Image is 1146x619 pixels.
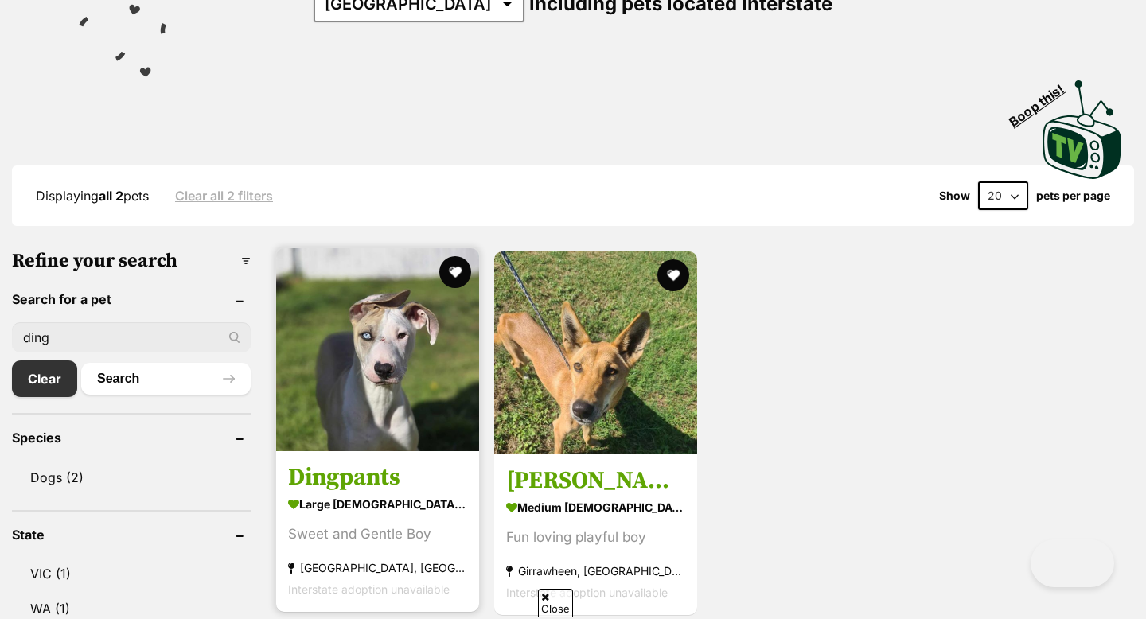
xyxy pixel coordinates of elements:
span: Interstate adoption unavailable [288,583,450,597]
span: Show [939,189,970,202]
label: pets per page [1036,189,1110,202]
a: Boop this! [1043,66,1122,182]
button: favourite [439,256,471,288]
span: Close [538,589,573,617]
h3: Dingpants [288,463,467,493]
input: Toby [12,322,251,352]
iframe: Help Scout Beacon - Open [1031,539,1114,587]
strong: [GEOGRAPHIC_DATA], [GEOGRAPHIC_DATA] [288,558,467,579]
div: Sweet and Gentle Boy [288,524,467,546]
a: Clear [12,360,77,397]
strong: medium [DEMOGRAPHIC_DATA] Dog [506,496,685,520]
a: Dogs (2) [12,461,251,494]
strong: all 2 [99,188,123,204]
span: Displaying pets [36,188,149,204]
h3: Refine your search [12,250,251,272]
a: Clear all 2 filters [175,189,273,203]
a: [PERSON_NAME] medium [DEMOGRAPHIC_DATA] Dog Fun loving playful boy Girrawheen, [GEOGRAPHIC_DATA] ... [494,454,697,616]
a: VIC (1) [12,557,251,590]
a: Dingpants large [DEMOGRAPHIC_DATA] Dog Sweet and Gentle Boy [GEOGRAPHIC_DATA], [GEOGRAPHIC_DATA] ... [276,451,479,613]
strong: Girrawheen, [GEOGRAPHIC_DATA] [506,561,685,582]
strong: large [DEMOGRAPHIC_DATA] Dog [288,493,467,516]
header: Search for a pet [12,292,251,306]
header: State [12,528,251,542]
h3: [PERSON_NAME] [506,466,685,496]
img: Dingus - Dingo Dog [494,251,697,454]
div: Fun loving playful boy [506,528,685,549]
img: Dingpants - Australian Bulldog x Bull Arab Dog [276,248,479,451]
img: PetRescue TV logo [1043,80,1122,179]
button: favourite [657,259,689,291]
span: Interstate adoption unavailable [506,586,668,600]
button: Search [81,363,251,395]
header: Species [12,430,251,445]
span: Boop this! [1007,72,1080,129]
